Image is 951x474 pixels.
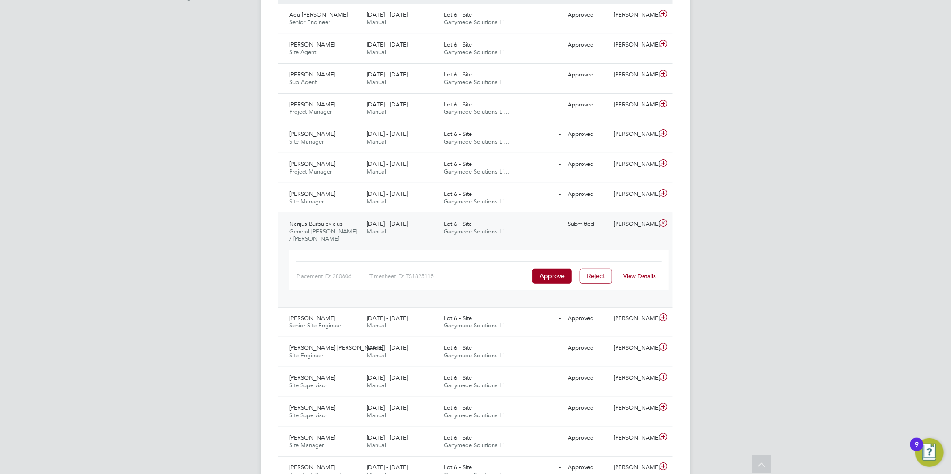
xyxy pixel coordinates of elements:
[518,311,564,326] div: -
[624,272,656,280] a: View Details
[564,68,611,82] div: Approved
[564,401,611,415] div: Approved
[289,198,324,205] span: Site Manager
[289,411,327,419] span: Site Supervisor
[518,431,564,445] div: -
[289,41,335,48] span: [PERSON_NAME]
[367,138,386,145] span: Manual
[444,101,472,108] span: Lot 6 - Site
[367,101,408,108] span: [DATE] - [DATE]
[580,269,612,283] button: Reject
[367,108,386,115] span: Manual
[444,322,510,329] span: Ganymede Solutions Li…
[289,314,335,322] span: [PERSON_NAME]
[611,68,657,82] div: [PERSON_NAME]
[611,311,657,326] div: [PERSON_NAME]
[367,228,386,235] span: Manual
[518,401,564,415] div: -
[367,190,408,198] span: [DATE] - [DATE]
[289,322,341,329] span: Senior Site Engineer
[564,371,611,385] div: Approved
[367,322,386,329] span: Manual
[611,431,657,445] div: [PERSON_NAME]
[289,168,332,175] span: Project Manager
[611,127,657,142] div: [PERSON_NAME]
[532,269,572,283] button: Approve
[289,160,335,168] span: [PERSON_NAME]
[564,8,611,22] div: Approved
[518,187,564,202] div: -
[367,130,408,138] span: [DATE] - [DATE]
[915,444,919,456] div: 9
[367,220,408,228] span: [DATE] - [DATE]
[367,351,386,359] span: Manual
[564,431,611,445] div: Approved
[564,217,611,232] div: Submitted
[289,404,335,411] span: [PERSON_NAME]
[915,438,944,467] button: Open Resource Center, 9 new notifications
[518,127,564,142] div: -
[611,187,657,202] div: [PERSON_NAME]
[367,198,386,205] span: Manual
[289,11,348,18] span: Adu [PERSON_NAME]
[289,71,335,78] span: [PERSON_NAME]
[444,11,472,18] span: Lot 6 - Site
[444,463,472,471] span: Lot 6 - Site
[564,341,611,355] div: Approved
[518,341,564,355] div: -
[367,441,386,449] span: Manual
[367,78,386,86] span: Manual
[611,341,657,355] div: [PERSON_NAME]
[444,404,472,411] span: Lot 6 - Site
[289,381,327,389] span: Site Supervisor
[367,48,386,56] span: Manual
[611,97,657,112] div: [PERSON_NAME]
[444,78,510,86] span: Ganymede Solutions Li…
[289,190,335,198] span: [PERSON_NAME]
[444,138,510,145] span: Ganymede Solutions Li…
[289,463,335,471] span: [PERSON_NAME]
[289,108,332,115] span: Project Manager
[518,38,564,52] div: -
[367,374,408,381] span: [DATE] - [DATE]
[444,314,472,322] span: Lot 6 - Site
[367,71,408,78] span: [DATE] - [DATE]
[289,18,330,26] span: Senior Engineer
[564,38,611,52] div: Approved
[444,434,472,441] span: Lot 6 - Site
[367,11,408,18] span: [DATE] - [DATE]
[289,434,335,441] span: [PERSON_NAME]
[367,463,408,471] span: [DATE] - [DATE]
[444,220,472,228] span: Lot 6 - Site
[564,97,611,112] div: Approved
[611,8,657,22] div: [PERSON_NAME]
[444,130,472,138] span: Lot 6 - Site
[289,374,335,381] span: [PERSON_NAME]
[444,441,510,449] span: Ganymede Solutions Li…
[444,190,472,198] span: Lot 6 - Site
[518,68,564,82] div: -
[444,71,472,78] span: Lot 6 - Site
[564,187,611,202] div: Approved
[444,411,510,419] span: Ganymede Solutions Li…
[367,41,408,48] span: [DATE] - [DATE]
[367,404,408,411] span: [DATE] - [DATE]
[444,344,472,351] span: Lot 6 - Site
[611,38,657,52] div: [PERSON_NAME]
[296,269,369,284] div: Placement ID: 280606
[367,344,408,351] span: [DATE] - [DATE]
[289,441,324,449] span: Site Manager
[289,101,335,108] span: [PERSON_NAME]
[444,41,472,48] span: Lot 6 - Site
[444,381,510,389] span: Ganymede Solutions Li…
[611,371,657,385] div: [PERSON_NAME]
[444,351,510,359] span: Ganymede Solutions Li…
[444,108,510,115] span: Ganymede Solutions Li…
[289,220,343,228] span: Nerijus Burbulevicius
[289,344,383,351] span: [PERSON_NAME] [PERSON_NAME]
[289,351,323,359] span: Site Engineer
[518,8,564,22] div: -
[518,371,564,385] div: -
[564,311,611,326] div: Approved
[289,138,324,145] span: Site Manager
